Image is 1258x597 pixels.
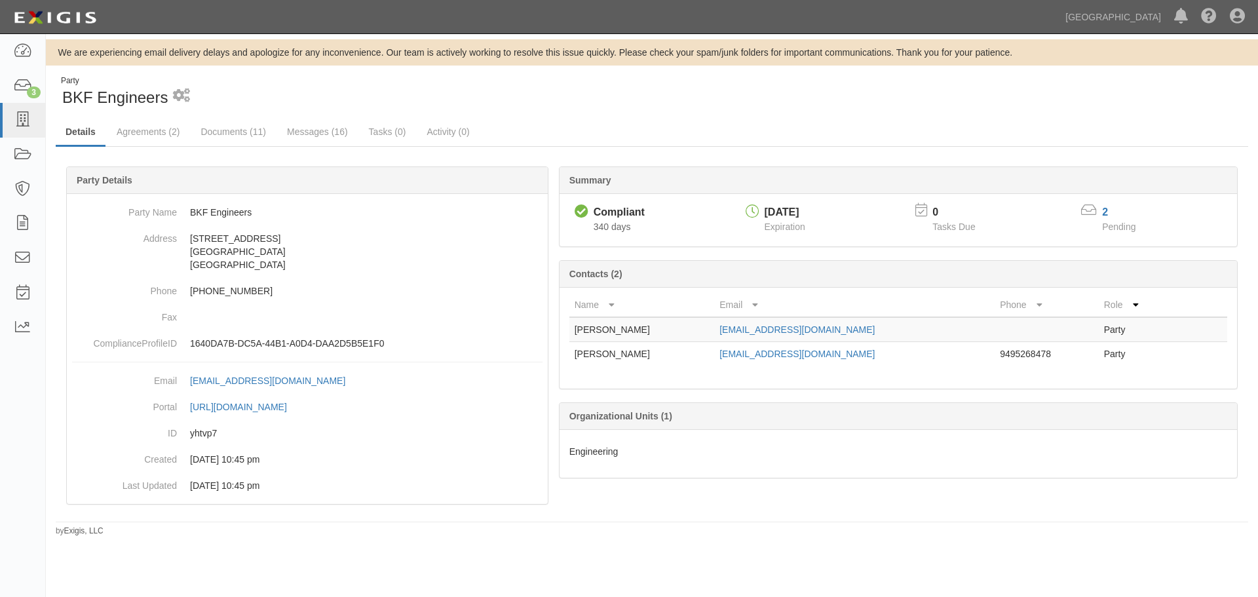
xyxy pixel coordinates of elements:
a: [EMAIL_ADDRESS][DOMAIN_NAME] [719,324,875,335]
a: Activity (0) [417,119,479,145]
span: Since 09/13/2024 [594,221,631,232]
i: Compliant [575,205,588,219]
a: [URL][DOMAIN_NAME] [190,402,301,412]
div: [DATE] [765,205,805,220]
span: Pending [1102,221,1135,232]
td: Party [1099,317,1175,342]
dt: Portal [72,394,177,414]
dt: Fax [72,304,177,324]
dt: Address [72,225,177,245]
a: [GEOGRAPHIC_DATA] [1059,4,1168,30]
div: BKF Engineers [56,75,642,109]
dt: Phone [72,278,177,298]
i: Help Center - Complianz [1201,9,1217,25]
th: Name [569,293,715,317]
b: Party Details [77,175,132,185]
dd: 08/05/2024 10:45 pm [72,472,543,499]
div: We are experiencing email delivery delays and apologize for any inconvenience. Our team is active... [46,46,1258,59]
a: Exigis, LLC [64,526,104,535]
th: Phone [995,293,1099,317]
dt: Party Name [72,199,177,219]
small: by [56,526,104,537]
div: Party [61,75,168,87]
th: Email [714,293,995,317]
div: [EMAIL_ADDRESS][DOMAIN_NAME] [190,374,345,387]
span: Engineering [569,446,619,457]
div: Compliant [594,205,645,220]
a: [EMAIL_ADDRESS][DOMAIN_NAME] [719,349,875,359]
a: [EMAIL_ADDRESS][DOMAIN_NAME] [190,376,360,386]
b: Summary [569,175,611,185]
a: 2 [1102,206,1108,218]
div: 3 [27,87,41,98]
a: Agreements (2) [107,119,189,145]
td: 9495268478 [995,342,1099,366]
dd: yhtvp7 [72,420,543,446]
span: BKF Engineers [62,88,168,106]
span: Tasks Due [932,221,975,232]
td: Party [1099,342,1175,366]
b: Organizational Units (1) [569,411,672,421]
a: Tasks (0) [359,119,416,145]
td: [PERSON_NAME] [569,342,715,366]
dt: Email [72,368,177,387]
i: 1 scheduled workflow [173,89,190,103]
dt: ComplianceProfileID [72,330,177,350]
p: 1640DA7B-DC5A-44B1-A0D4-DAA2D5B5E1F0 [190,337,543,350]
dt: ID [72,420,177,440]
th: Role [1099,293,1175,317]
dt: Last Updated [72,472,177,492]
dt: Created [72,446,177,466]
p: 0 [932,205,991,220]
dd: BKF Engineers [72,199,543,225]
b: Contacts (2) [569,269,622,279]
dd: [STREET_ADDRESS] [GEOGRAPHIC_DATA] [GEOGRAPHIC_DATA] [72,225,543,278]
span: Expiration [765,221,805,232]
dd: [PHONE_NUMBER] [72,278,543,304]
a: Details [56,119,105,147]
img: logo-5460c22ac91f19d4615b14bd174203de0afe785f0fc80cf4dbbc73dc1793850b.png [10,6,100,29]
a: Messages (16) [277,119,358,145]
a: Documents (11) [191,119,276,145]
dd: 08/05/2024 10:45 pm [72,446,543,472]
td: [PERSON_NAME] [569,317,715,342]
